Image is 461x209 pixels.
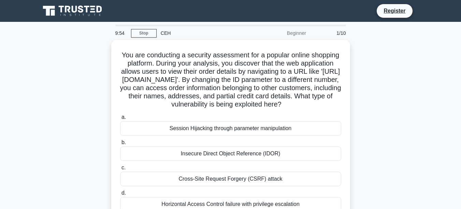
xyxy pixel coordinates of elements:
[111,26,131,40] div: 9:54
[121,114,126,120] span: a.
[121,139,126,145] span: b.
[120,121,341,136] div: Session Hijacking through parameter manipulation
[310,26,350,40] div: 1/10
[119,51,342,109] h5: You are conducting a security assessment for a popular online shopping platform. During your anal...
[121,165,126,170] span: c.
[379,6,409,15] a: Register
[120,172,341,186] div: Cross-Site Request Forgery (CSRF) attack
[157,26,250,40] div: CEH
[131,29,157,38] a: Stop
[120,147,341,161] div: Insecure Direct Object Reference (IDOR)
[121,190,126,196] span: d.
[250,26,310,40] div: Beginner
